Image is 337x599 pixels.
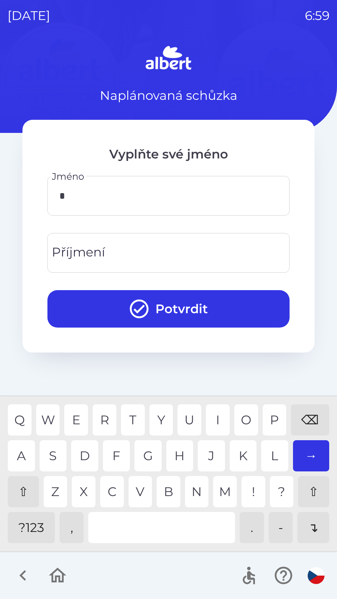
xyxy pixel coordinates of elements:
[7,6,50,25] p: [DATE]
[308,567,325,584] img: cs flag
[22,44,315,74] img: Logo
[47,290,290,328] button: Potvrdit
[47,145,290,163] p: Vyplňte své jméno
[305,6,330,25] p: 6:59
[52,170,84,183] label: Jméno
[100,86,237,105] p: Naplánovaná schůzka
